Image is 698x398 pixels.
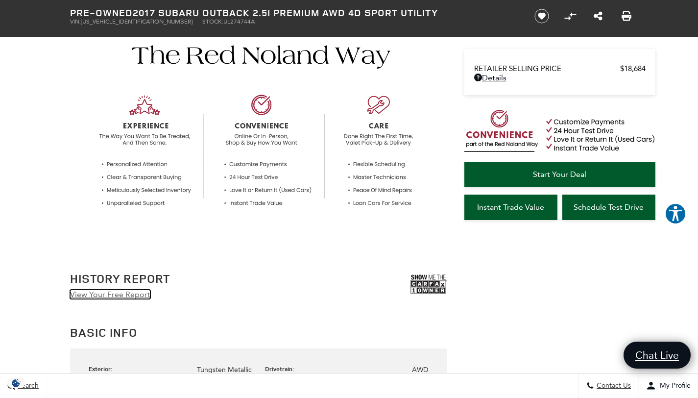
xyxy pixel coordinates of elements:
a: Print this Pre-Owned 2017 Subaru Outback 2.5i Premium AWD 4D Sport Utility [622,10,631,22]
button: Save vehicle [531,8,553,24]
button: Open user profile menu [639,373,698,398]
button: Compare Vehicle [563,9,578,24]
aside: Accessibility Help Desk [665,203,686,226]
h2: Basic Info [70,323,447,341]
span: AWD [412,366,428,374]
span: Stock: [202,18,223,25]
span: VIN: [70,18,81,25]
div: Drivetrain: [265,365,299,373]
span: Contact Us [594,382,631,390]
span: My Profile [656,382,691,390]
span: Retailer Selling Price [474,64,620,73]
a: Retailer Selling Price $18,684 [474,64,646,73]
span: Start Your Deal [533,170,586,179]
span: Instant Trade Value [477,202,544,212]
a: Details [474,73,646,82]
span: Tungsten Metallic [197,366,252,374]
a: Chat Live [624,342,691,369]
a: Share this Pre-Owned 2017 Subaru Outback 2.5i Premium AWD 4D Sport Utility [594,10,602,22]
div: Exterior: [89,365,118,373]
button: Explore your accessibility options [665,203,686,224]
a: Start Your Deal [464,162,655,187]
span: Schedule Test Drive [574,202,644,212]
img: Show me the Carfax [410,272,447,297]
img: Opt-Out Icon [5,378,27,388]
span: Chat Live [630,348,684,362]
a: Instant Trade Value [464,195,557,220]
span: UL274744A [223,18,255,25]
section: Click to Open Cookie Consent Modal [5,378,27,388]
span: [US_VEHICLE_IDENTIFICATION_NUMBER] [81,18,193,25]
strong: Pre-Owned [70,6,133,19]
h2: History Report [70,272,170,285]
h1: 2017 Subaru Outback 2.5i Premium AWD 4D Sport Utility [70,7,518,18]
span: $18,684 [620,64,646,73]
a: Schedule Test Drive [562,195,655,220]
a: View Your Free Report [70,290,150,299]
